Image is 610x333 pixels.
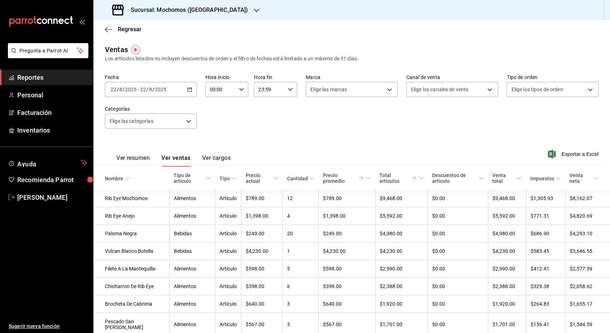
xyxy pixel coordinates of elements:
[375,190,428,207] td: $9,468.00
[79,19,85,24] button: open_drawer_menu
[526,207,565,225] td: $771.31
[323,172,364,184] div: Precio promedio
[565,190,610,207] td: $8,162.07
[17,193,87,202] span: [PERSON_NAME]
[17,108,87,117] span: Facturación
[432,172,484,184] span: Descuentos de artículo
[215,207,241,225] td: Artículo
[488,260,526,278] td: $2,990.00
[406,75,498,80] label: Canal de venta
[319,225,375,242] td: $249.00
[246,172,272,184] div: Precio actual
[125,87,137,92] input: ----
[93,295,169,313] td: Brocheta De Cabreria
[283,207,319,225] td: 4
[283,242,319,260] td: 1
[530,176,554,181] div: Impuestos
[492,172,515,184] div: Venta total
[149,87,152,92] input: --
[323,172,371,184] span: Precio promedio
[174,172,204,184] div: Tipo de artículo
[492,172,522,184] span: Venta total
[511,86,563,93] span: Elige los tipos de orden
[428,225,488,242] td: $0.00
[105,44,128,55] div: Ventas
[432,172,477,184] div: Descuentos de artículo
[319,242,375,260] td: $4,230.00
[105,55,599,63] div: Los artículos listados no incluyen descuentos de orden y el filtro de fechas está limitado a un m...
[169,295,215,313] td: Alimentos
[565,207,610,225] td: $4,820.69
[254,75,297,80] label: Hora fin
[17,125,87,135] span: Inventarios
[530,176,561,181] span: Impuestos
[565,225,610,242] td: $4,293.10
[246,172,278,184] span: Precio actual
[5,52,88,60] a: Pregunta a Parrot AI
[375,207,428,225] td: $5,592.00
[119,87,123,92] input: --
[507,75,599,80] label: Tipo de orden
[205,75,249,80] label: Hora inicio
[110,87,117,92] input: --
[105,106,197,111] label: Categorías
[241,295,283,313] td: $640.00
[169,242,215,260] td: Bebidas
[428,278,488,295] td: $0.00
[306,75,398,80] label: Marca
[118,26,142,33] span: Regresar
[488,207,526,225] td: $5,592.00
[215,295,241,313] td: Artículo
[375,278,428,295] td: $2,388.00
[125,6,248,14] h3: Sucursal: Mochomos ([GEOGRAPHIC_DATA])
[488,190,526,207] td: $9,468.00
[9,323,87,330] span: Sugerir nueva función
[549,150,599,158] button: Exportar a Excel
[169,207,215,225] td: Alimentos
[116,154,231,167] div: navigation tabs
[105,176,130,181] span: Nombre
[526,295,565,313] td: $264.83
[215,242,241,260] td: Artículo
[526,260,565,278] td: $412.41
[287,176,314,181] span: Cantidad
[488,225,526,242] td: $4,980.00
[241,190,283,207] td: $789.00
[17,73,87,82] span: Reportes
[93,225,169,242] td: Paloma Negra
[428,207,488,225] td: $0.00
[287,176,308,181] div: Cantidad
[19,47,77,55] span: Pregunta a Parrot AI
[283,190,319,207] td: 12
[428,190,488,207] td: $0.00
[569,172,599,184] span: Venta neta
[412,176,417,181] svg: El total artículos considera cambios de precios en los artículos así como costos adicionales por ...
[131,45,140,54] img: Tooltip marker
[154,87,167,92] input: ----
[565,278,610,295] td: $2,058.62
[219,176,236,181] span: Tipo
[319,190,375,207] td: $789.00
[375,260,428,278] td: $2,990.00
[105,176,123,181] div: Nombre
[93,242,169,260] td: Volcan Blanco Botella
[428,242,488,260] td: $0.00
[319,260,375,278] td: $598.00
[241,260,283,278] td: $598.00
[17,90,87,100] span: Personal
[526,278,565,295] td: $329.38
[283,295,319,313] td: 3
[215,190,241,207] td: Artículo
[17,175,87,185] span: Recomienda Parrot
[379,172,417,184] div: Total artículos
[569,172,592,184] div: Venta neta
[93,278,169,295] td: Chicharron De Rib Eye
[565,242,610,260] td: $3,646.55
[215,225,241,242] td: Artículo
[319,295,375,313] td: $640.00
[105,75,197,80] label: Fecha
[169,190,215,207] td: Alimentos
[215,260,241,278] td: Artículo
